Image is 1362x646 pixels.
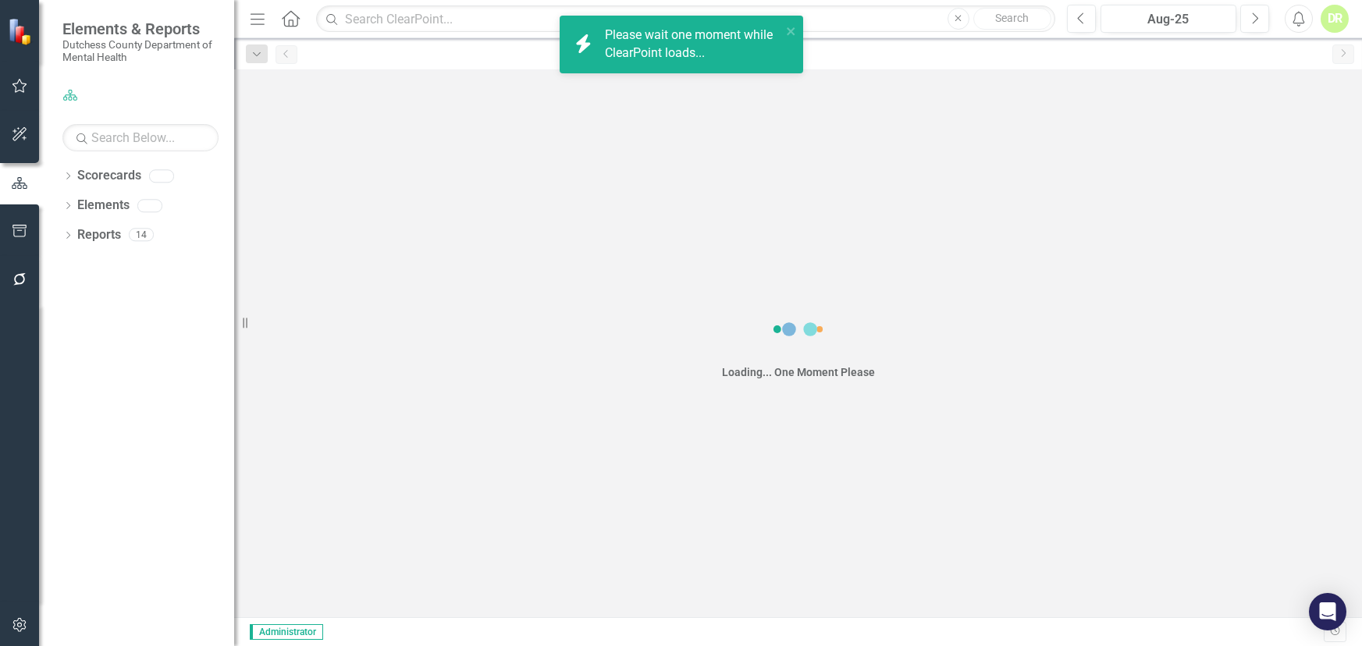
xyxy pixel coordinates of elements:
[722,364,875,380] div: Loading... One Moment Please
[62,38,219,64] small: Dutchess County Department of Mental Health
[1309,593,1346,630] div: Open Intercom Messenger
[77,226,121,244] a: Reports
[786,22,797,40] button: close
[1101,5,1237,33] button: Aug-25
[605,27,781,62] div: Please wait one moment while ClearPoint loads...
[77,167,141,185] a: Scorecards
[973,8,1051,30] button: Search
[62,20,219,38] span: Elements & Reports
[1321,5,1349,33] button: DR
[62,124,219,151] input: Search Below...
[129,229,154,242] div: 14
[8,17,35,44] img: ClearPoint Strategy
[250,624,323,640] span: Administrator
[1106,10,1232,29] div: Aug-25
[995,12,1029,24] span: Search
[316,5,1054,33] input: Search ClearPoint...
[77,197,130,215] a: Elements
